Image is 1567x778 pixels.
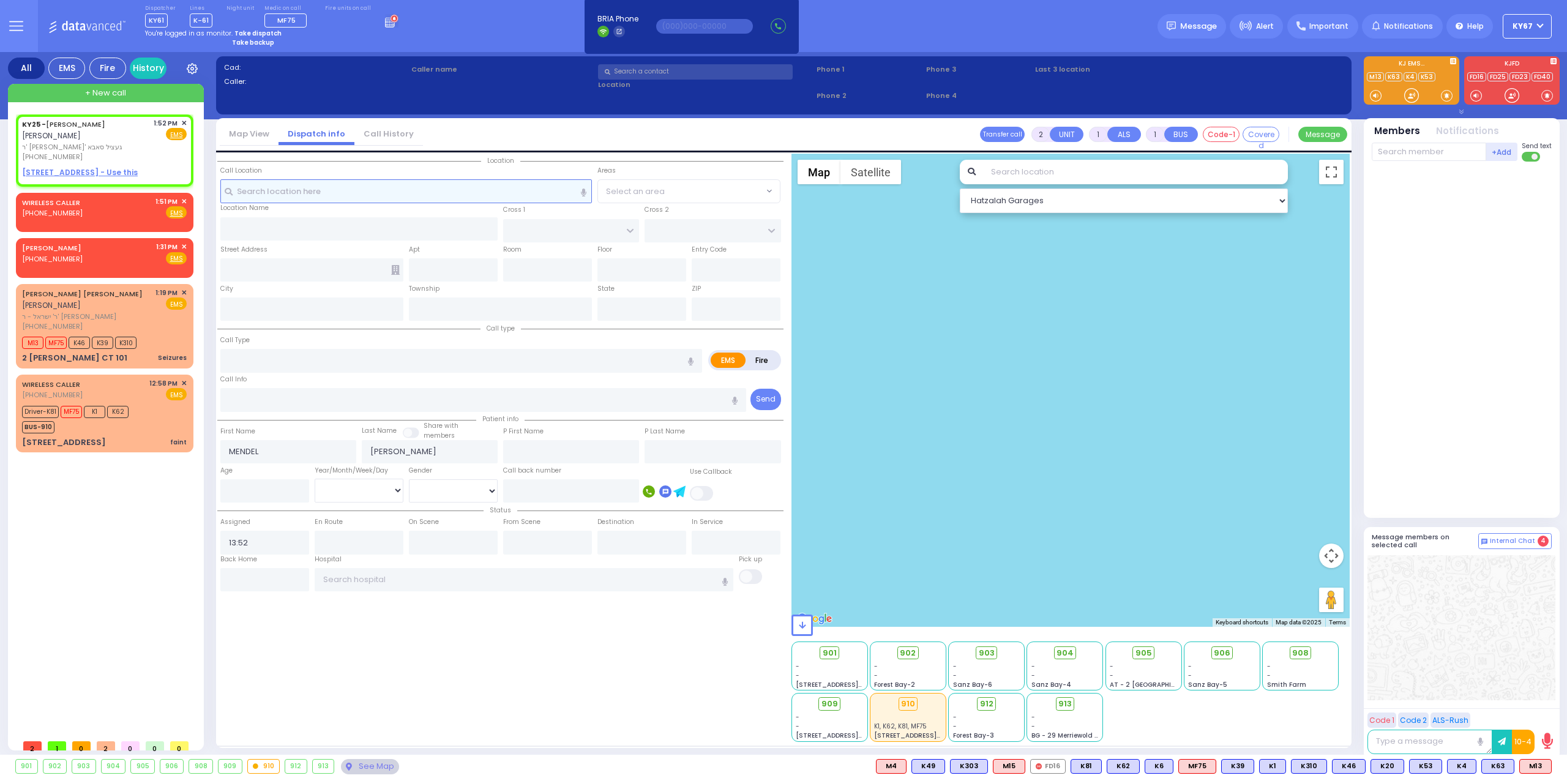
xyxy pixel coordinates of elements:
[409,466,432,476] label: Gender
[22,130,81,141] span: [PERSON_NAME]
[145,13,168,28] span: KY61
[285,760,307,773] div: 912
[1145,759,1173,774] div: BLS
[795,611,835,627] img: Google
[840,160,901,184] button: Show satellite imagery
[979,647,995,659] span: 903
[190,13,212,28] span: K-61
[145,29,233,38] span: You're logged in as monitor.
[1374,124,1420,138] button: Members
[220,284,233,294] label: City
[170,438,187,447] div: faint
[1031,680,1071,689] span: Sanz Bay-4
[953,713,957,722] span: -
[1436,124,1499,138] button: Notifications
[22,152,83,162] span: [PHONE_NUMBER]
[22,254,83,264] span: [PHONE_NUMBER]
[690,467,732,477] label: Use Callback
[424,431,455,440] span: members
[796,680,911,689] span: [STREET_ADDRESS][PERSON_NAME]
[391,265,400,275] span: Other building occupants
[22,436,106,449] div: [STREET_ADDRESS]
[796,722,799,731] span: -
[1071,759,1102,774] div: BLS
[45,337,67,349] span: MF75
[181,196,187,207] span: ✕
[1371,759,1404,774] div: K20
[953,731,994,740] span: Forest Bay-3
[22,167,138,178] u: [STREET_ADDRESS] - Use this
[130,58,166,79] a: History
[1178,759,1216,774] div: MF75
[795,611,835,627] a: Open this area in Google Maps (opens a new window)
[1180,20,1217,32] span: Message
[1409,759,1442,774] div: K53
[1031,731,1100,740] span: BG - 29 Merriewold S.
[1519,759,1552,774] div: M13
[220,203,269,213] label: Location Name
[43,760,67,773] div: 902
[156,242,178,252] span: 1:31 PM
[993,759,1025,774] div: ALS
[1188,680,1227,689] span: Sanz Bay-5
[22,321,83,331] span: [PHONE_NUMBER]
[121,741,140,750] span: 0
[89,58,126,79] div: Fire
[1031,722,1035,731] span: -
[160,760,184,773] div: 906
[22,243,81,253] a: [PERSON_NAME]
[170,209,183,218] u: EMS
[22,406,59,418] span: Driver-K81
[166,388,187,400] span: EMS
[1478,533,1552,549] button: Internal Chat 4
[1243,127,1279,142] button: Covered
[503,466,561,476] label: Call back number
[155,197,178,206] span: 1:51 PM
[48,741,66,750] span: 1
[1145,759,1173,774] div: K6
[911,759,945,774] div: K49
[1164,127,1198,142] button: BUS
[1030,759,1066,774] div: FD16
[219,760,242,773] div: 909
[23,741,42,750] span: 2
[1256,21,1274,32] span: Alert
[1490,537,1535,545] span: Internal Chat
[1107,759,1140,774] div: K62
[22,337,43,349] span: M13
[1031,713,1035,722] span: -
[950,759,988,774] div: K303
[22,142,149,152] span: ר' [PERSON_NAME]' געציל סאבא
[1487,72,1508,81] a: FD25
[796,713,799,722] span: -
[22,119,46,129] span: KY25 -
[1058,698,1072,710] span: 913
[983,160,1288,184] input: Search location
[1110,662,1113,671] span: -
[149,379,178,388] span: 12:58 PM
[980,698,993,710] span: 912
[953,722,957,731] span: -
[84,406,105,418] span: K1
[72,760,95,773] div: 903
[155,288,178,297] span: 1:19 PM
[597,517,634,527] label: Destination
[226,5,254,12] label: Night unit
[1481,759,1514,774] div: BLS
[97,741,115,750] span: 2
[953,662,957,671] span: -
[692,284,701,294] label: ZIP
[597,13,638,24] span: BRIA Phone
[645,205,669,215] label: Cross 2
[645,427,685,436] label: P Last Name
[170,741,189,750] span: 0
[796,671,799,680] span: -
[22,312,151,322] span: ר' ישראל - ר' [PERSON_NAME]
[220,245,267,255] label: Street Address
[1178,759,1216,774] div: ALS
[220,375,247,384] label: Call Info
[1371,759,1404,774] div: BLS
[481,324,521,333] span: Call type
[16,760,37,773] div: 901
[750,389,781,410] button: Send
